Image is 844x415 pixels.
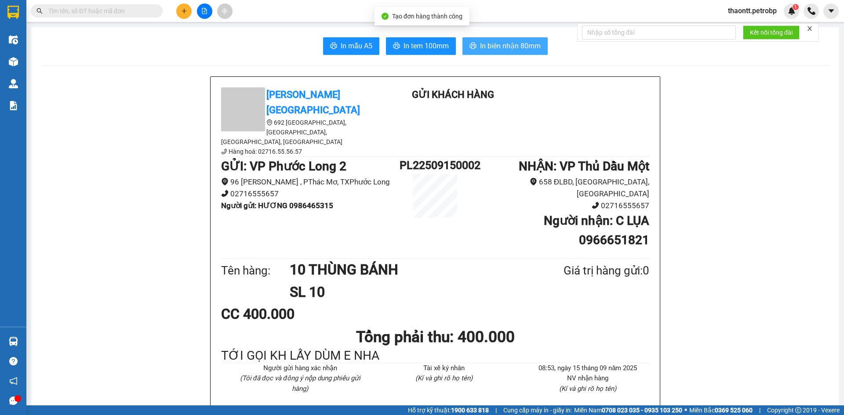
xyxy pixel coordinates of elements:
[684,408,687,412] span: ⚪️
[221,349,649,363] div: TỚI GỌI KH LẤY DÙM E NHA
[266,89,360,115] b: [PERSON_NAME][GEOGRAPHIC_DATA]
[181,8,187,14] span: plus
[290,259,521,281] h1: 10 THÙNG BÁNH
[48,6,152,16] input: Tìm tên, số ĐT hoặc mã đơn
[412,89,494,100] b: Gửi khách hàng
[290,281,521,303] h1: SL 10
[451,407,489,414] strong: 1900 633 818
[382,13,389,20] span: check-circle
[221,201,333,210] b: Người gửi : HƯƠNG 0986465315
[221,118,379,147] li: 692 [GEOGRAPHIC_DATA], [GEOGRAPHIC_DATA], [GEOGRAPHIC_DATA], [GEOGRAPHIC_DATA]
[495,405,497,415] span: |
[382,363,505,374] li: Tài xế ký nhân
[689,405,753,415] span: Miền Bắc
[221,303,362,325] div: CC 400.000
[404,40,449,51] span: In tem 100mm
[9,337,18,346] img: warehouse-icon
[221,148,227,155] span: phone
[217,4,233,19] button: aim
[415,374,473,382] i: (Kí và ghi rõ họ tên)
[750,28,793,37] span: Kết nối tổng đài
[9,101,18,110] img: solution-icon
[827,7,835,15] span: caret-down
[330,42,337,51] span: printer
[574,405,682,415] span: Miền Nam
[582,25,736,40] input: Nhập số tổng đài
[408,405,489,415] span: Hỗ trợ kỹ thuật:
[400,157,471,174] h1: PL22509150002
[480,40,541,51] span: In biên nhận 80mm
[393,42,400,51] span: printer
[794,4,797,10] span: 1
[788,7,796,15] img: icon-new-feature
[503,405,572,415] span: Cung cấp máy in - giấy in:
[221,262,290,280] div: Tên hàng:
[471,200,649,212] li: 02716555657
[266,119,273,126] span: environment
[36,8,43,14] span: search
[239,363,361,374] li: Người gửi hàng xác nhận
[469,42,477,51] span: printer
[197,4,212,19] button: file-add
[592,202,599,209] span: phone
[9,57,18,66] img: warehouse-icon
[323,37,379,55] button: printerIn mẫu A5
[221,178,229,185] span: environment
[9,357,18,365] span: question-circle
[715,407,753,414] strong: 0369 525 060
[559,385,616,393] i: (Kí và ghi rõ họ tên)
[222,8,228,14] span: aim
[221,159,346,173] b: GỬI : VP Phước Long 2
[544,213,649,247] b: Người nhận : C LỤA 0966651821
[793,4,799,10] sup: 1
[201,8,207,14] span: file-add
[808,7,815,15] img: phone-icon
[240,374,360,393] i: (Tôi đã đọc và đồng ý nộp dung phiếu gửi hàng)
[527,363,649,374] li: 08:53, ngày 15 tháng 09 năm 2025
[9,79,18,88] img: warehouse-icon
[9,377,18,385] span: notification
[795,407,801,413] span: copyright
[527,373,649,384] li: NV nhận hàng
[7,6,19,19] img: logo-vxr
[462,37,548,55] button: printerIn biên nhận 80mm
[759,405,760,415] span: |
[386,37,456,55] button: printerIn tem 100mm
[721,5,784,16] span: thaontt.petrobp
[519,159,649,173] b: NHẬN : VP Thủ Dầu Một
[392,13,462,20] span: Tạo đơn hàng thành công
[471,176,649,199] li: 658 ĐLBD, [GEOGRAPHIC_DATA], [GEOGRAPHIC_DATA]
[221,188,400,200] li: 02716555657
[221,147,379,156] li: Hàng hoá: 02716.55.56.57
[9,397,18,405] span: message
[530,178,537,185] span: environment
[9,35,18,44] img: warehouse-icon
[341,40,372,51] span: In mẫu A5
[221,325,649,349] h1: Tổng phải thu: 400.000
[823,4,839,19] button: caret-down
[807,25,813,32] span: close
[743,25,800,40] button: Kết nối tổng đài
[521,262,649,280] div: Giá trị hàng gửi: 0
[176,4,192,19] button: plus
[602,407,682,414] strong: 0708 023 035 - 0935 103 250
[221,190,229,197] span: phone
[221,176,400,188] li: 96 [PERSON_NAME] , PThác Mơ, TXPhước Long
